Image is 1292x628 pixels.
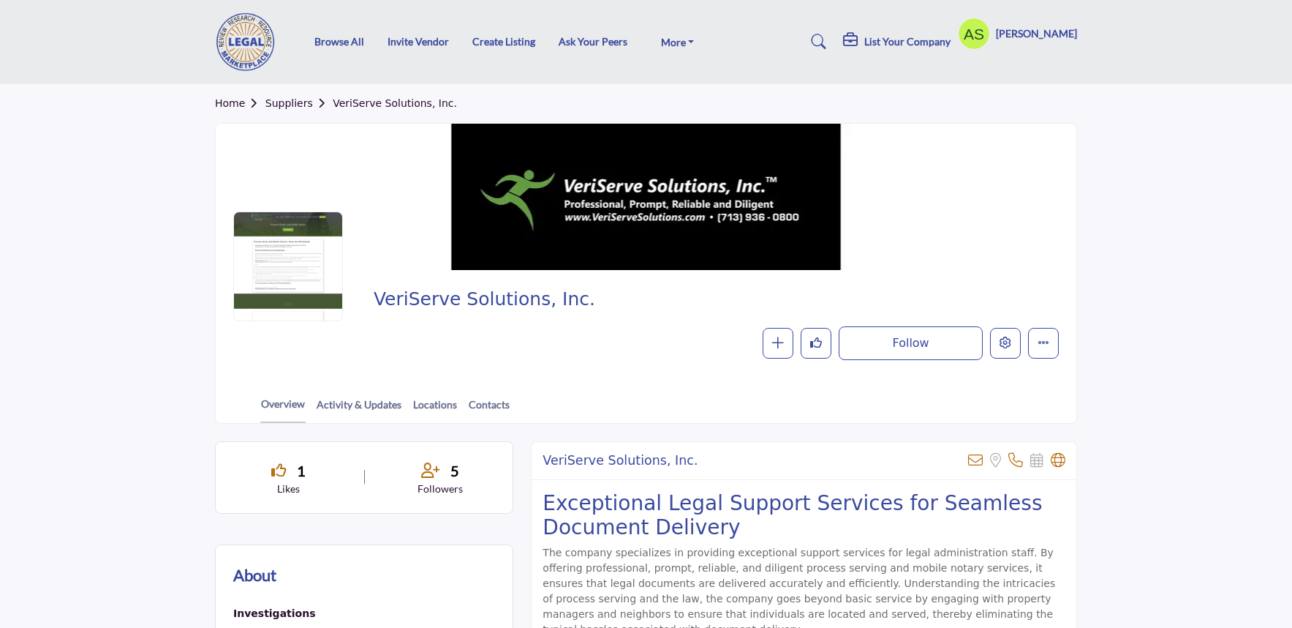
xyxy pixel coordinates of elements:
h2: About [233,563,276,587]
a: Create Listing [472,35,535,48]
a: Home [215,97,265,109]
p: Followers [385,482,496,496]
a: Locations [412,397,458,422]
a: Invite Vendor [388,35,449,48]
span: 1 [297,460,306,482]
button: Like [801,328,831,359]
a: VeriServe Solutions, Inc. [333,97,457,109]
button: More details [1028,328,1059,359]
a: More [651,31,705,52]
img: site Logo [215,12,284,71]
span: 5 [450,460,459,482]
a: Activity & Updates [316,397,402,422]
a: Contacts [468,397,510,422]
a: Search [797,30,836,53]
span: VeriServe Solutions, Inc. [374,288,929,312]
h5: List Your Company [864,35,951,48]
h5: [PERSON_NAME] [996,26,1077,41]
button: Follow [839,326,983,360]
button: Edit company [990,328,1021,359]
a: Ask Your Peers [559,35,627,48]
div: Gathering information and evidence for cases [233,605,339,624]
a: Suppliers [265,97,333,109]
a: Overview [260,396,306,423]
a: Investigations [233,605,339,624]
div: List Your Company [843,33,951,51]
button: Show hide supplier dropdown [958,18,990,50]
h2: VeriServe Solutions, Inc. [543,453,698,468]
a: Browse All [314,35,364,48]
p: Likes [233,482,344,496]
h2: Exceptional Legal Support Services for Seamless Document Delivery [543,491,1065,540]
